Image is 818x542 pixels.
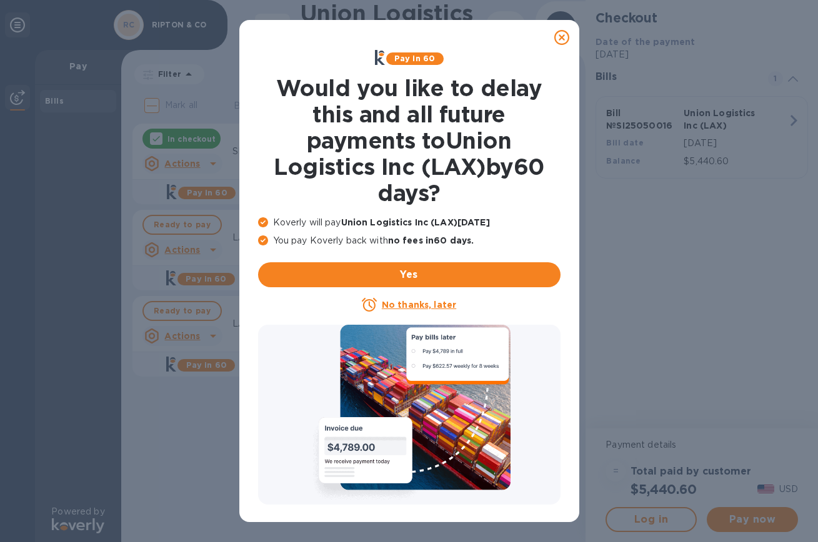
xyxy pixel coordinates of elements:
p: You pay Koverly back with [258,234,561,247]
b: Union Logistics Inc (LAX) [DATE] [341,217,490,227]
span: Yes [268,267,551,282]
h1: Would you like to delay this and all future payments to Union Logistics Inc (LAX) by 60 days ? [258,75,561,206]
button: Yes [258,262,561,287]
u: No thanks, later [382,300,456,310]
b: Pay in 60 [394,54,435,63]
b: no fees in 60 days . [388,235,474,245]
p: Koverly will pay [258,216,561,229]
